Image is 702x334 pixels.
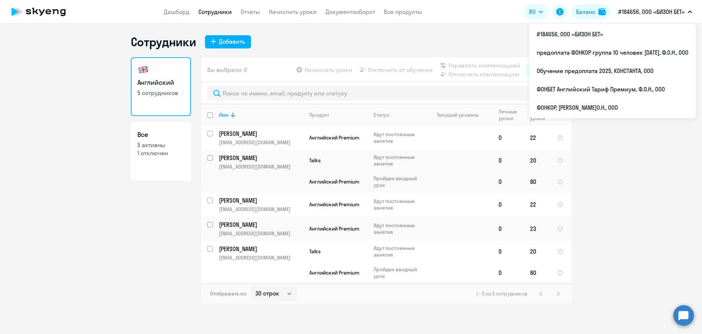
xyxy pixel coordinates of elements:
[219,37,245,46] div: Добавить
[526,63,566,76] button: Фильтр
[529,7,536,16] span: RU
[219,221,302,229] p: [PERSON_NAME]
[374,245,424,258] p: Идут постоянные занятия
[207,86,566,101] input: Поиск по имени, email, продукту или статусу
[430,112,492,118] div: Текущий уровень
[529,23,696,118] ul: RU
[219,221,303,229] a: [PERSON_NAME]
[325,8,375,15] a: Документооборот
[493,217,524,241] td: 0
[309,248,321,255] span: Talks
[493,171,524,192] td: 0
[205,35,251,48] button: Добавить
[374,222,424,235] p: Идут постоянные занятия
[137,78,184,87] h3: Английский
[493,192,524,217] td: 0
[615,3,696,21] button: #184656, ООО «БИЗОН БЕТ»
[219,230,303,237] p: [EMAIL_ADDRESS][DOMAIN_NAME]
[219,245,302,253] p: [PERSON_NAME]
[137,130,184,139] h3: Все
[524,262,551,283] td: 80
[137,89,184,97] p: 5 сотрудников
[374,154,424,167] p: Идут постоянные занятия
[374,112,389,118] div: Статус
[269,8,317,15] a: Начислить уроки
[164,8,190,15] a: Дашборд
[137,64,149,76] img: english
[309,112,329,118] div: Продукт
[309,134,359,141] span: Английский Premium
[493,150,524,171] td: 0
[524,4,548,19] button: RU
[476,290,528,297] span: 1 - 5 из 5 сотрудников
[219,112,228,118] div: Имя
[309,157,321,164] span: Talks
[374,175,424,188] p: Пройден вводный урок
[219,196,302,204] p: [PERSON_NAME]
[524,171,551,192] td: 80
[374,198,424,211] p: Идут постоянные занятия
[219,154,303,162] a: [PERSON_NAME]
[207,65,247,74] span: Вы выбрали: 0
[374,131,424,144] p: Идут постоянные занятия
[618,7,685,16] p: #184656, ООО «БИЗОН БЕТ»
[437,112,479,118] div: Текущий уровень
[572,4,610,19] button: Балансbalance
[219,206,303,213] p: [EMAIL_ADDRESS][DOMAIN_NAME]
[524,150,551,171] td: 20
[309,178,359,185] span: Английский Premium
[219,196,303,204] a: [PERSON_NAME]
[598,8,606,15] img: balance
[219,139,303,146] p: [EMAIL_ADDRESS][DOMAIN_NAME]
[219,130,302,138] p: [PERSON_NAME]
[524,192,551,217] td: 22
[219,163,303,170] p: [EMAIL_ADDRESS][DOMAIN_NAME]
[493,241,524,262] td: 0
[309,269,359,276] span: Английский Premium
[131,122,191,181] a: Все5 активны1 отключен
[219,154,302,162] p: [PERSON_NAME]
[219,130,303,138] a: [PERSON_NAME]
[524,126,551,150] td: 22
[241,8,260,15] a: Отчеты
[498,108,524,121] div: Личные уроки
[374,266,424,279] p: Пройден вводный урок
[210,290,247,297] span: Отображать по:
[576,7,595,16] div: Баланс
[384,8,422,15] a: Все продукты
[198,8,232,15] a: Сотрудники
[137,149,184,157] p: 1 отключен
[219,254,303,261] p: [EMAIL_ADDRESS][DOMAIN_NAME]
[309,201,359,208] span: Английский Premium
[524,217,551,241] td: 23
[131,35,196,49] h1: Сотрудники
[131,57,191,116] a: Английский5 сотрудников
[524,241,551,262] td: 20
[309,225,359,232] span: Английский Premium
[219,112,303,118] div: Имя
[493,262,524,283] td: 0
[137,141,184,149] p: 5 активны
[493,126,524,150] td: 0
[219,245,303,253] a: [PERSON_NAME]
